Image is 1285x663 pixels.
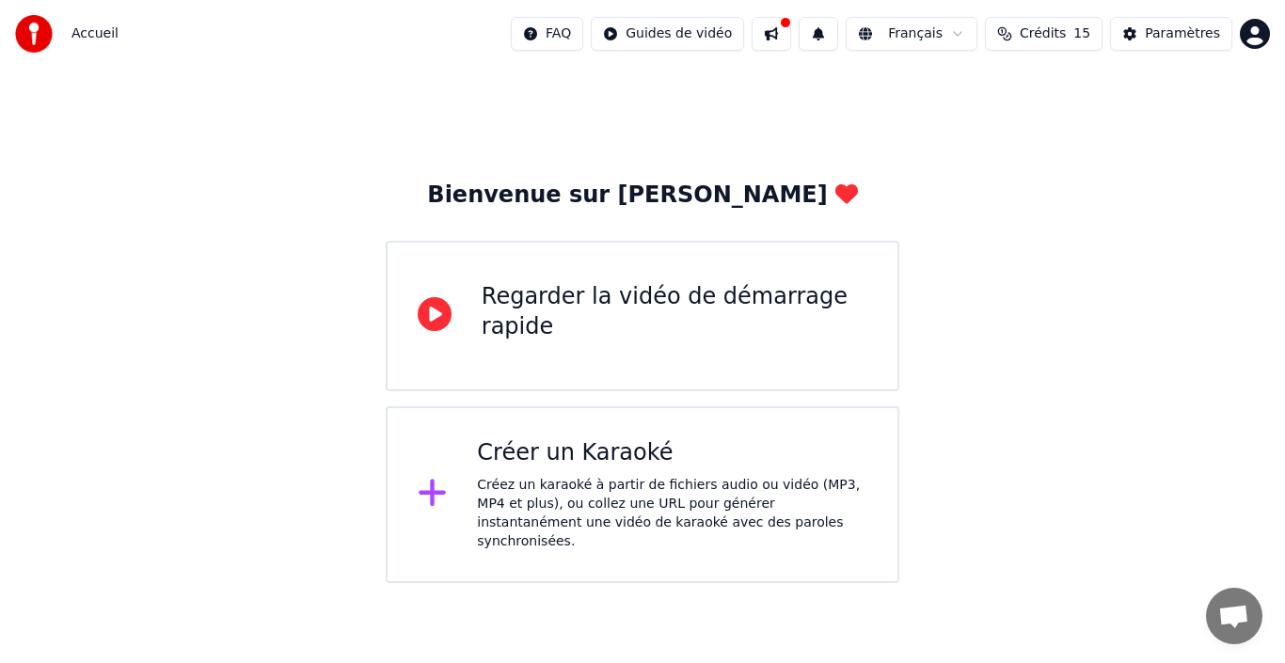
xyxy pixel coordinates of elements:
button: Paramètres [1110,17,1232,51]
span: Accueil [71,24,119,43]
div: Créez un karaoké à partir de fichiers audio ou vidéo (MP3, MP4 et plus), ou collez une URL pour g... [477,476,867,551]
span: 15 [1073,24,1090,43]
nav: breadcrumb [71,24,119,43]
div: Bienvenue sur [PERSON_NAME] [427,181,857,211]
a: Ouvrir le chat [1206,588,1262,644]
button: Guides de vidéo [591,17,744,51]
div: Créer un Karaoké [477,438,867,468]
button: Crédits15 [985,17,1103,51]
img: youka [15,15,53,53]
span: Crédits [1020,24,1066,43]
div: Regarder la vidéo de démarrage rapide [482,282,867,342]
div: Paramètres [1145,24,1220,43]
button: FAQ [511,17,583,51]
